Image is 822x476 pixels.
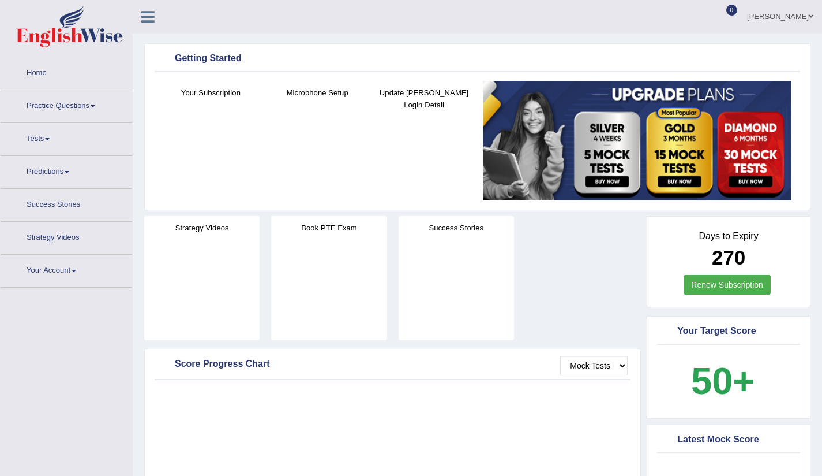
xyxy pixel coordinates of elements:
h4: Book PTE Exam [271,222,386,234]
h4: Update [PERSON_NAME] Login Detail [377,87,472,111]
a: Your Account [1,255,132,284]
h4: Microphone Setup [270,87,365,99]
div: Latest Mock Score [660,432,797,449]
span: 0 [726,5,738,16]
h4: Days to Expiry [660,231,797,241]
div: Your Target Score [660,323,797,340]
h4: Success Stories [399,222,514,234]
b: 270 [712,246,745,269]
a: Success Stories [1,189,132,218]
div: Score Progress Chart [157,356,628,373]
a: Home [1,57,132,86]
b: 50+ [691,360,755,402]
a: Strategy Videos [1,222,132,251]
img: small5.jpg [483,81,791,200]
a: Tests [1,123,132,152]
h4: Strategy Videos [144,222,260,234]
a: Predictions [1,156,132,185]
a: Practice Questions [1,90,132,119]
div: Getting Started [157,50,797,68]
h4: Your Subscription [163,87,258,99]
a: Renew Subscription [684,275,771,295]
